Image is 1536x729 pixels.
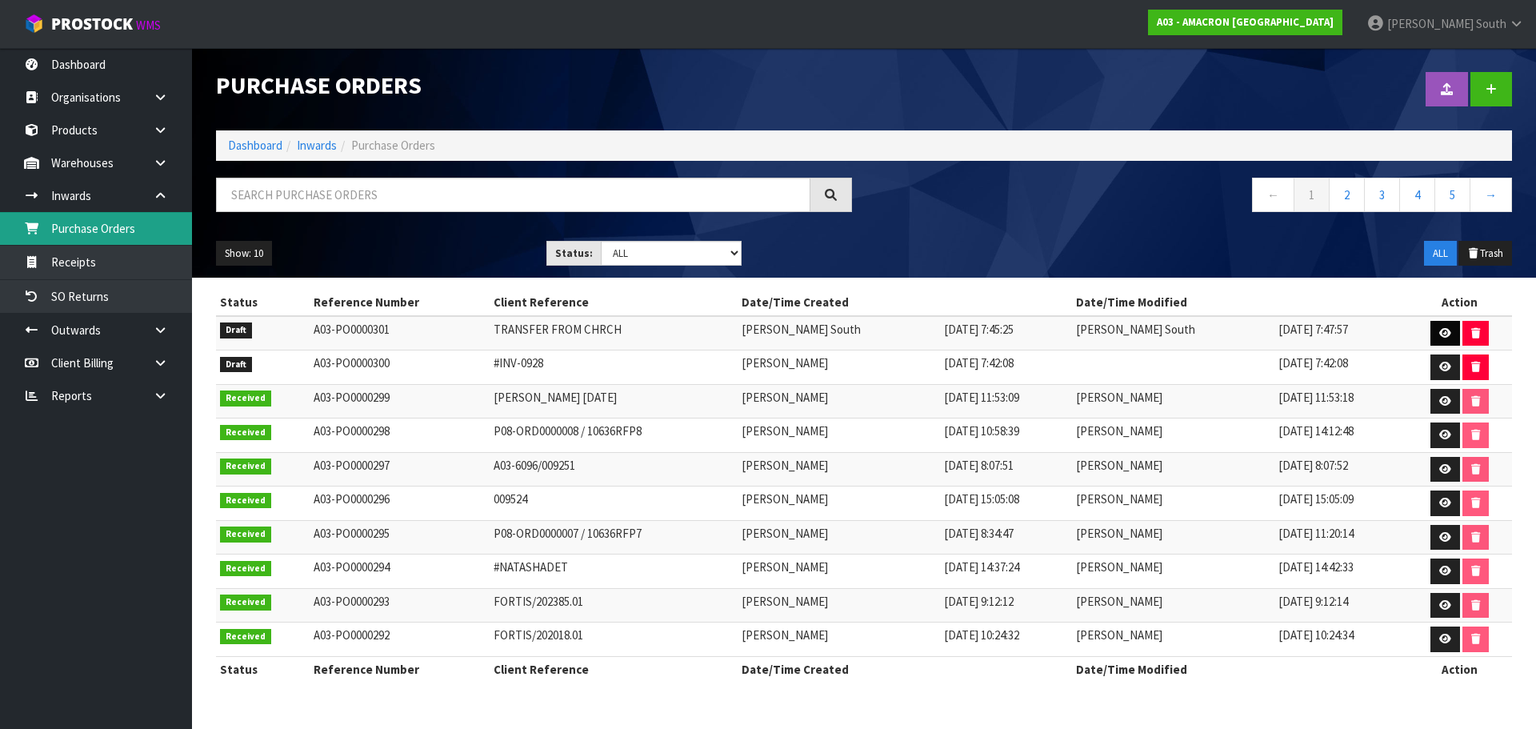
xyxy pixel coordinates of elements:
th: Client Reference [490,290,738,315]
a: Dashboard [228,138,282,153]
span: South [1476,16,1506,31]
a: 1 [1294,178,1330,212]
span: [DATE] 8:07:51 [944,458,1014,473]
span: [PERSON_NAME] [742,390,828,405]
td: #NATASHADET [490,555,738,589]
span: [DATE] 11:53:09 [944,390,1019,405]
td: A03-PO0000301 [310,316,490,350]
span: [PERSON_NAME] [1076,491,1162,507]
td: A03-PO0000293 [310,588,490,623]
td: A03-PO0000298 [310,419,490,453]
span: Received [220,595,271,611]
span: [PERSON_NAME] [1076,526,1162,541]
span: [DATE] 9:12:14 [1278,594,1348,609]
span: [DATE] 7:45:25 [944,322,1014,337]
span: [DATE] 10:24:32 [944,627,1019,643]
span: [PERSON_NAME] [742,594,828,609]
th: Date/Time Created [738,656,1072,682]
span: Received [220,459,271,475]
span: [DATE] 10:24:34 [1278,627,1354,643]
td: A03-PO0000297 [310,452,490,487]
a: A03 - AMACRON [GEOGRAPHIC_DATA] [1148,10,1342,35]
span: [DATE] 15:05:09 [1278,491,1354,507]
span: ProStock [51,14,133,34]
td: A03-PO0000299 [310,384,490,419]
span: [DATE] 14:37:24 [944,559,1019,575]
th: Status [216,656,310,682]
td: FORTIS/202385.01 [490,588,738,623]
td: FORTIS/202018.01 [490,623,738,657]
a: 3 [1364,178,1400,212]
td: #INV-0928 [490,350,738,385]
span: Received [220,493,271,509]
span: Received [220,425,271,441]
nav: Page navigation [876,178,1512,217]
input: Search purchase orders [216,178,810,212]
th: Reference Number [310,290,490,315]
button: ALL [1424,241,1457,266]
span: [DATE] 14:42:33 [1278,559,1354,575]
span: Draft [220,357,252,373]
span: [PERSON_NAME] [1076,423,1162,439]
span: [PERSON_NAME] [1076,390,1162,405]
td: [PERSON_NAME] [DATE] [490,384,738,419]
span: [DATE] 10:58:39 [944,423,1019,439]
td: 009524 [490,487,738,521]
small: WMS [136,18,161,33]
span: [PERSON_NAME] [742,491,828,507]
span: Draft [220,322,252,338]
th: Client Reference [490,656,738,682]
th: Status [216,290,310,315]
h1: Purchase Orders [216,72,852,98]
td: TRANSFER FROM CHRCH [490,316,738,350]
a: 4 [1399,178,1435,212]
img: cube-alt.png [24,14,44,34]
td: A03-PO0000295 [310,520,490,555]
span: [PERSON_NAME] [742,526,828,541]
span: [DATE] 8:34:47 [944,526,1014,541]
span: [PERSON_NAME] [1076,594,1162,609]
span: [DATE] 7:42:08 [1278,355,1348,371]
td: A03-PO0000300 [310,350,490,385]
span: Received [220,561,271,577]
span: [PERSON_NAME] [1076,559,1162,575]
span: [PERSON_NAME] [742,627,828,643]
span: Purchase Orders [351,138,435,153]
a: 2 [1329,178,1365,212]
a: Inwards [297,138,337,153]
span: [DATE] 9:12:12 [944,594,1014,609]
strong: A03 - AMACRON [GEOGRAPHIC_DATA] [1157,15,1334,29]
span: [DATE] 15:05:08 [944,491,1019,507]
span: Received [220,391,271,407]
th: Date/Time Created [738,290,1072,315]
span: Received [220,527,271,543]
span: [PERSON_NAME] [742,458,828,473]
th: Action [1406,656,1512,682]
span: [DATE] 11:53:18 [1278,390,1354,405]
td: P08-ORD0000008 / 10636RFP8 [490,419,738,453]
td: A03-PO0000296 [310,487,490,521]
a: 5 [1434,178,1470,212]
th: Date/Time Modified [1072,290,1406,315]
span: [PERSON_NAME] [742,355,828,371]
button: Show: 10 [216,241,272,266]
span: [DATE] 7:42:08 [944,355,1014,371]
strong: Status: [555,246,593,260]
span: [PERSON_NAME] [742,423,828,439]
span: [PERSON_NAME] [1387,16,1474,31]
span: [PERSON_NAME] South [1076,322,1195,337]
span: [DATE] 7:47:57 [1278,322,1348,337]
th: Date/Time Modified [1072,656,1406,682]
span: Received [220,629,271,645]
th: Action [1406,290,1512,315]
a: ← [1252,178,1294,212]
span: [DATE] 11:20:14 [1278,526,1354,541]
span: [DATE] 14:12:48 [1278,423,1354,439]
td: P08-ORD0000007 / 10636RFP7 [490,520,738,555]
td: A03-PO0000292 [310,623,490,657]
span: [DATE] 8:07:52 [1278,458,1348,473]
td: A03-PO0000294 [310,555,490,589]
td: A03-6096/009251 [490,452,738,487]
th: Reference Number [310,656,490,682]
span: [PERSON_NAME] [742,559,828,575]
